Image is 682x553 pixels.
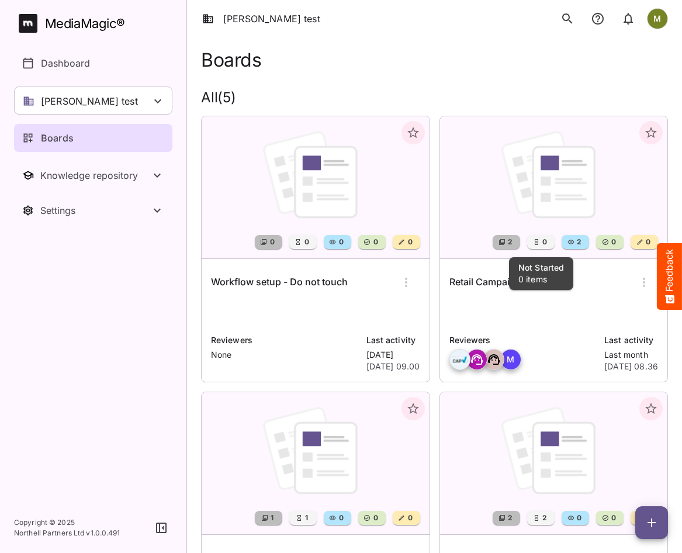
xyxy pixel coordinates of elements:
span: 1 [269,512,274,524]
span: 0 [372,512,378,524]
p: Dashboard [41,56,90,70]
img: Retail Campaign 2 [440,116,668,258]
div: M [500,349,521,370]
nav: Knowledge repository [14,161,172,189]
button: Toggle Settings [14,196,172,224]
div: Settings [40,205,150,216]
h6: Workflow setup - Do not touch [211,275,348,290]
span: 0 [303,236,309,248]
span: 0 [610,236,616,248]
span: 0 [372,236,378,248]
span: 0 [645,236,650,248]
h6: Retail Campaign 2 [449,275,529,290]
div: MediaMagic ® [45,14,125,33]
a: Dashboard [14,49,172,77]
span: 2 [541,512,547,524]
span: 0 [338,512,344,524]
span: 0 [541,236,547,248]
span: 0 [269,236,275,248]
button: Feedback [657,243,682,310]
p: Reviewers [211,334,359,347]
h1: Boards [201,49,261,71]
p: [DATE] 08.36 [604,361,658,372]
span: 2 [507,236,513,248]
img: Retail Campaign [202,392,430,534]
p: Last activity [366,334,420,347]
p: Last activity [604,334,658,347]
button: search [556,7,579,30]
p: [DATE] 09.00 [366,361,420,372]
h2: All ( 5 ) [201,89,668,106]
span: 2 [576,236,581,248]
p: Last month [604,349,658,361]
span: 0 [338,236,344,248]
div: Knowledge repository [40,170,150,181]
p: [DATE] [366,349,420,361]
button: notifications [586,7,610,30]
p: Reviewers [449,334,598,347]
p: Copyright © 2025 [14,517,120,528]
span: 1 [304,512,308,524]
button: Toggle Knowledge repository [14,161,172,189]
a: Boards [14,124,172,152]
p: Not Started [518,262,565,274]
span: 0 [407,512,413,524]
button: notifications [617,7,640,30]
p: [PERSON_NAME] test [41,94,138,108]
p: 0 items [518,274,547,285]
span: 0 [407,236,413,248]
div: M [647,8,668,29]
img: Coke Campaign [440,392,668,534]
p: Northell Partners Ltd v 1.0.0.491 [14,528,120,538]
span: 0 [610,512,616,524]
p: None [211,349,359,361]
img: Workflow setup - Do not touch [202,116,430,258]
p: Boards [41,131,74,145]
nav: Settings [14,196,172,224]
span: 0 [576,512,581,524]
a: MediaMagic® [19,14,172,33]
span: 2 [507,512,513,524]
